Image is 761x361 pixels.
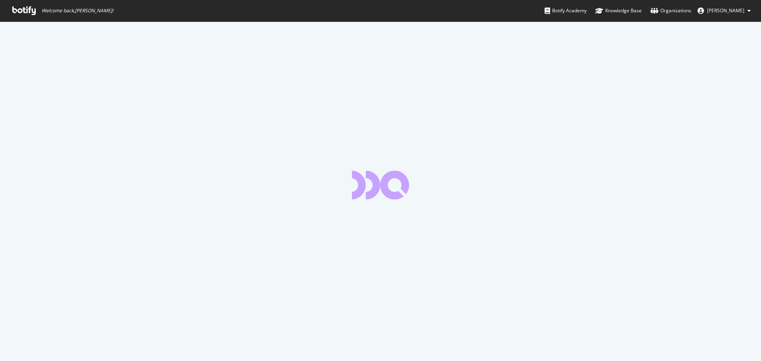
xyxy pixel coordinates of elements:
span: Thomas Brodbeck [707,7,744,14]
div: Botify Academy [545,7,587,15]
div: Organizations [650,7,691,15]
div: animation [352,171,409,199]
button: [PERSON_NAME] [691,4,757,17]
div: Knowledge Base [595,7,642,15]
span: Welcome back, [PERSON_NAME] ! [42,8,113,14]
